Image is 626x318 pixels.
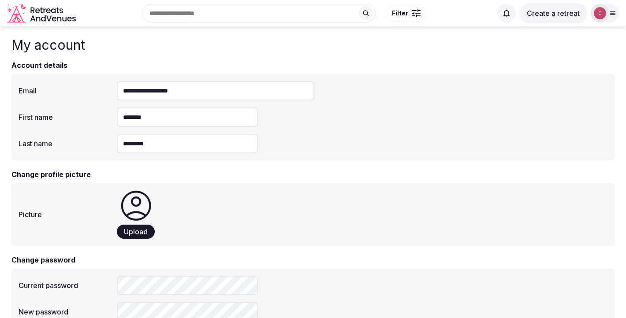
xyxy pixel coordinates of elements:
button: Create a retreat [519,3,587,23]
label: Current password [19,282,117,289]
span: Upload [124,227,148,236]
label: Last name [19,140,117,147]
a: Create a retreat [519,9,587,18]
label: First name [19,114,117,121]
svg: Retreats and Venues company logo [7,4,78,23]
h3: Account details [11,60,615,70]
label: Email [19,87,117,94]
label: New password [19,308,117,315]
button: Filter [386,5,426,22]
h3: Change password [11,255,615,265]
h1: My account [11,37,85,53]
img: c.cicchetti [594,7,606,19]
a: Visit the homepage [7,4,78,23]
h3: Change profile picture [11,169,615,180]
label: Picture [19,211,117,218]
button: Upload [117,225,155,239]
span: Filter [392,9,408,18]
